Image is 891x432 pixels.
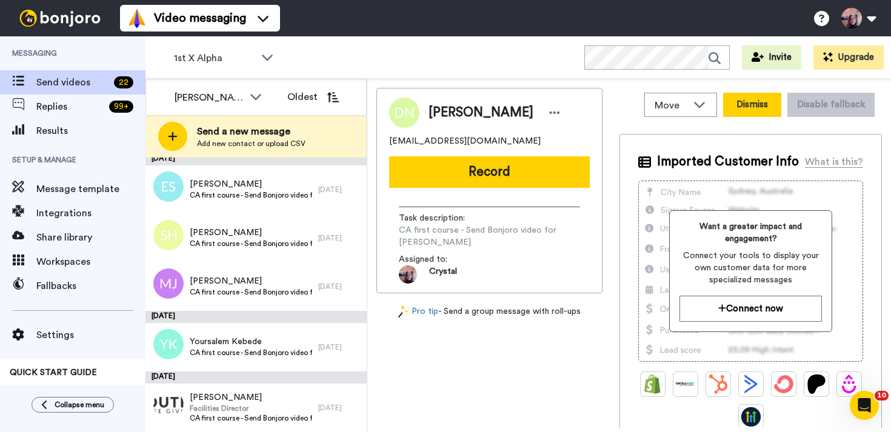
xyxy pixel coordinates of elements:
span: 10 [875,391,889,400]
img: yk.png [153,329,184,359]
span: Results [36,124,145,138]
span: CA first course - Send Bonjoro video for [PERSON_NAME] [190,190,312,200]
span: Assigned to: [399,253,484,265]
span: [PERSON_NAME] [190,227,312,239]
span: [PERSON_NAME] [190,275,312,287]
img: Shopify [643,374,662,394]
img: vm-color.svg [127,8,147,28]
span: CA first course - Send Bonjoro video for [PERSON_NAME] [399,224,580,248]
span: [PERSON_NAME] [429,104,533,122]
img: bj-logo-header-white.svg [15,10,105,27]
div: [DATE] [318,342,361,352]
img: mj.png [153,268,184,299]
span: 1st X Alpha [174,51,255,65]
span: [EMAIL_ADDRESS][DOMAIN_NAME] [389,135,541,147]
div: [DATE] [145,153,367,165]
span: Fallbacks [36,279,145,293]
span: 100% [10,384,28,393]
span: Workspaces [36,254,145,269]
span: CA first course - Send Bonjoro video for [PERSON_NAME] [190,287,312,297]
div: [DATE] [318,403,361,413]
span: QUICK START GUIDE [10,368,97,377]
span: Send videos [36,75,109,90]
span: Task description : [399,212,484,224]
span: Add new contact or upload CSV [197,139,305,148]
span: CA first course - Send Bonjoro video for [PERSON_NAME] [190,413,312,423]
button: Oldest [278,85,348,109]
button: Dismiss [723,93,781,117]
span: [PERSON_NAME] [190,178,312,190]
div: What is this? [805,155,863,169]
div: [DATE] [145,311,367,323]
div: - Send a group message with roll-ups [376,305,602,318]
span: Imported Customer Info [657,153,799,171]
img: Hubspot [709,374,728,394]
span: [PERSON_NAME] [190,391,312,404]
div: [DATE] [318,185,361,194]
span: Collapse menu [55,400,104,410]
div: [DATE] [318,233,361,243]
iframe: Intercom live chat [850,391,879,420]
span: Crystal [429,265,457,284]
img: GoHighLevel [741,407,761,427]
span: Video messaging [154,10,246,27]
span: Connect your tools to display your own customer data for more specialized messages [679,250,822,286]
img: sh.png [153,220,184,250]
img: AATXAJzJOH73C-cTNEnpyj0-A7Iu2-4VCODEFM2b96Y8=s96-c [399,265,417,284]
img: Patreon [807,374,826,394]
div: [DATE] [318,282,361,291]
span: Message template [36,182,145,196]
img: a8ac7597-88cf-43dd-aa2a-5ddfd4bf9fbe.png [153,390,184,420]
img: ActiveCampaign [741,374,761,394]
span: Move [655,98,687,113]
img: Image of Denise Naus [389,98,419,128]
div: 22 [114,76,133,88]
span: Send a new message [197,124,305,139]
img: magic-wand.svg [398,305,409,318]
img: ConvertKit [774,374,793,394]
span: CA first course - Send Bonjoro video for [PERSON_NAME] [190,348,312,357]
span: Want a greater impact and engagement? [679,221,822,245]
div: [DATE] [145,371,367,384]
button: Invite [742,45,801,70]
button: Upgrade [813,45,884,70]
span: Replies [36,99,104,114]
span: Yoursalem Kebede [190,336,312,348]
span: CA first course - Send Bonjoro video for [PERSON_NAME] [190,239,312,248]
button: Collapse menu [32,397,114,413]
button: Record [389,156,590,188]
img: Ontraport [676,374,695,394]
button: Connect now [679,296,822,322]
img: Drip [839,374,859,394]
span: Integrations [36,206,145,221]
span: Settings [36,328,145,342]
button: Disable fallback [787,93,875,117]
span: Facilities Director [190,404,312,413]
span: Share library [36,230,145,245]
div: [PERSON_NAME] [175,90,244,105]
a: Pro tip [398,305,438,318]
div: 99 + [109,101,133,113]
img: es.png [153,171,184,202]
